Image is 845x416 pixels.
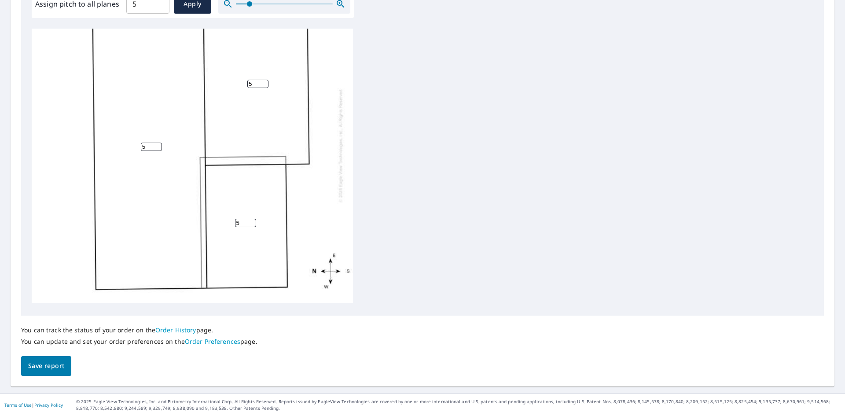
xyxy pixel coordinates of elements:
[4,402,32,408] a: Terms of Use
[34,402,63,408] a: Privacy Policy
[21,326,257,334] p: You can track the status of your order on the page.
[155,326,196,334] a: Order History
[185,337,240,346] a: Order Preferences
[21,356,71,376] button: Save report
[4,402,63,408] p: |
[76,398,841,412] p: © 2025 Eagle View Technologies, Inc. and Pictometry International Corp. All Rights Reserved. Repo...
[28,361,64,372] span: Save report
[21,338,257,346] p: You can update and set your order preferences on the page.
